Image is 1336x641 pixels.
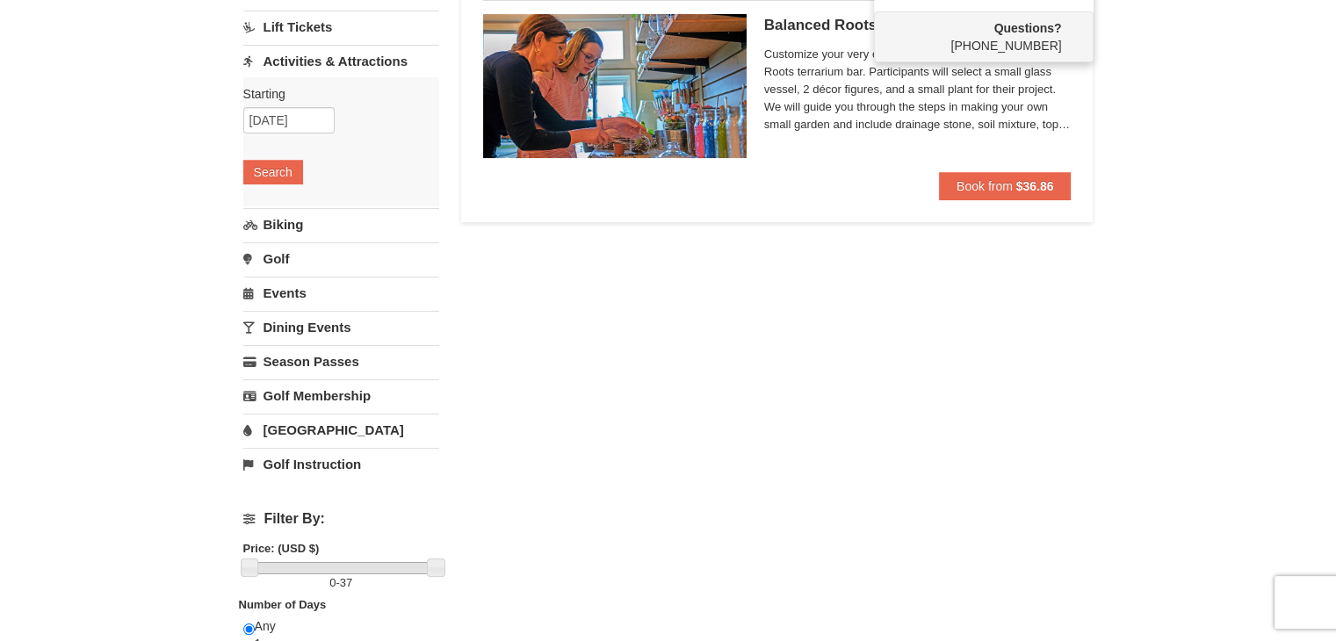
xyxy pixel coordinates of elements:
a: Events [243,277,439,309]
h4: Filter By: [243,511,439,527]
label: Starting [243,85,426,103]
span: 0 [329,576,336,589]
a: Golf Membership [243,379,439,412]
a: Activities & Attractions [243,45,439,77]
a: [GEOGRAPHIC_DATA] [243,414,439,446]
h5: Balanced Roots Terrarium Bar Session [764,17,1072,34]
span: 37 [340,576,352,589]
button: Search [243,160,303,184]
button: Book from $36.86 [939,172,1072,200]
label: - [243,574,439,592]
a: Biking [243,208,439,241]
span: Customize your very own miniature garden at the Balanced Roots terrarium bar. Participants will s... [764,46,1072,133]
a: Golf [243,242,439,275]
strong: $36.86 [1016,179,1054,193]
span: [PHONE_NUMBER] [887,19,1062,53]
a: Lift Tickets [243,11,439,43]
strong: Questions? [993,21,1061,35]
a: Season Passes [243,345,439,378]
span: Book from [957,179,1013,193]
a: Golf Instruction [243,448,439,480]
strong: Price: (USD $) [243,542,320,555]
a: Dining Events [243,311,439,343]
img: 18871151-30-393e4332.jpg [483,14,747,158]
strong: Number of Days [239,598,327,611]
